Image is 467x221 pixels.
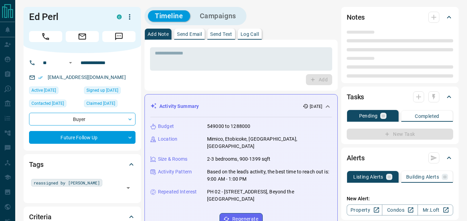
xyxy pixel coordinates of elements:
div: Wed Apr 23 2025 [29,87,81,96]
span: reassigned by [PERSON_NAME] [34,179,100,186]
button: Open [66,59,75,67]
button: Campaigns [193,10,243,22]
p: Add Note [148,32,169,37]
a: [EMAIL_ADDRESS][DOMAIN_NAME] [48,74,126,80]
div: Thu Apr 10 2025 [84,100,136,109]
div: Alerts [347,150,453,166]
a: Condos [382,204,418,215]
p: Budget [158,123,174,130]
p: Send Text [210,32,232,37]
h2: Tasks [347,91,364,102]
p: 2-3 bedrooms, 900-1399 sqft [207,155,271,163]
h1: Ed Perl [29,11,106,22]
p: Activity Summary [159,103,199,110]
span: Signed up [DATE] [86,87,118,94]
span: Active [DATE] [31,87,56,94]
div: Tasks [347,89,453,105]
p: Repeated Interest [158,188,197,195]
span: Email [66,31,99,42]
h2: Notes [347,12,365,23]
p: Building Alerts [406,174,439,179]
p: Activity Pattern [158,168,192,175]
p: 549000 to 1288000 [207,123,250,130]
div: Thu Apr 10 2025 [29,100,81,109]
button: Timeline [148,10,190,22]
a: Property [347,204,382,215]
div: Activity Summary[DATE] [150,100,332,113]
div: Wed Sep 16 2020 [84,87,136,96]
span: Message [102,31,136,42]
p: Pending [359,113,378,118]
p: Completed [415,114,439,119]
div: condos.ca [117,14,122,19]
p: Log Call [241,32,259,37]
span: Call [29,31,62,42]
p: PH 02 - [STREET_ADDRESS], Beyond the [GEOGRAPHIC_DATA] [207,188,332,203]
p: New Alert: [347,195,453,202]
span: Contacted [DATE] [31,100,64,107]
span: Claimed [DATE] [86,100,115,107]
p: Size & Rooms [158,155,188,163]
p: Mimico, Etobicoke, [GEOGRAPHIC_DATA], [GEOGRAPHIC_DATA] [207,135,332,150]
div: Future Follow Up [29,131,136,144]
h2: Tags [29,159,43,170]
p: Listing Alerts [353,174,383,179]
a: Mr.Loft [418,204,453,215]
div: Tags [29,156,136,173]
div: Buyer [29,113,136,125]
p: Send Email [177,32,202,37]
p: Location [158,135,177,143]
p: Based on the lead's activity, the best time to reach out is: 9:00 AM - 1:00 PM [207,168,332,183]
svg: Email Verified [38,75,43,80]
h2: Alerts [347,152,365,163]
button: Open [123,183,133,193]
div: Notes [347,9,453,26]
p: [DATE] [310,103,322,110]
